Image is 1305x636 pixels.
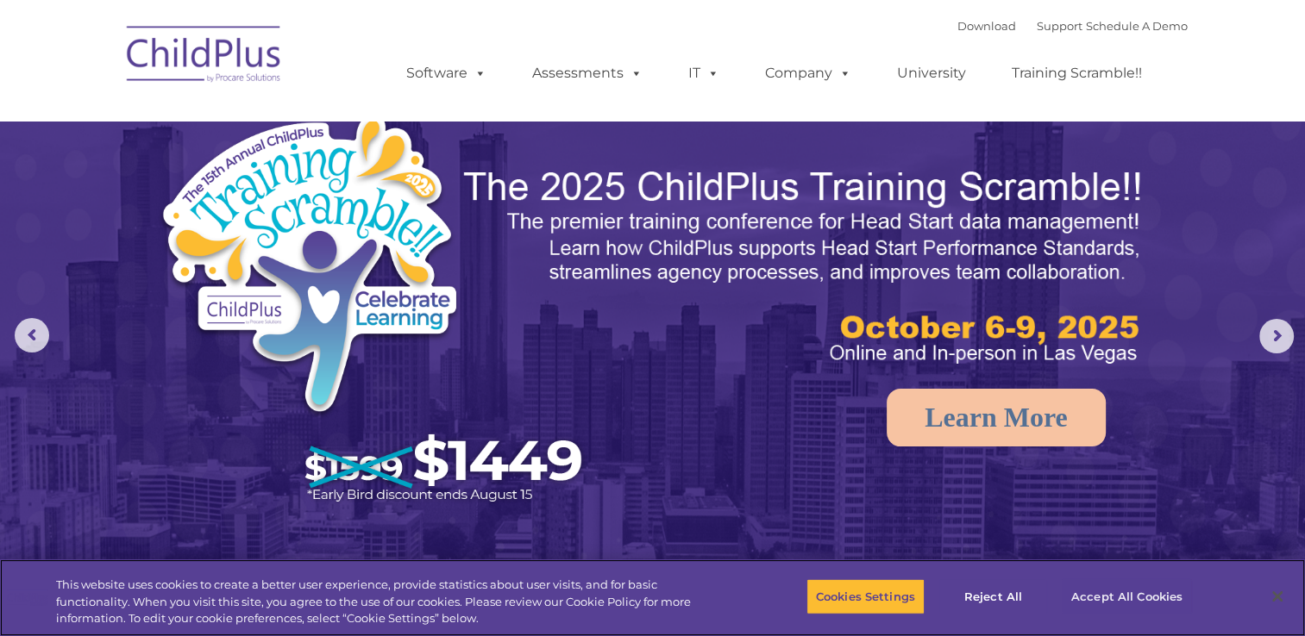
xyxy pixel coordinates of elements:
[1037,19,1082,33] a: Support
[671,56,737,90] a: IT
[240,114,292,127] span: Last name
[56,577,718,627] div: This website uses cookies to create a better user experience, provide statistics about user visit...
[806,578,925,614] button: Cookies Settings
[957,19,1016,33] a: Download
[1258,577,1296,615] button: Close
[939,578,1047,614] button: Reject All
[887,389,1106,446] a: Learn More
[1062,578,1192,614] button: Accept All Cookies
[515,56,660,90] a: Assessments
[957,19,1188,33] font: |
[1086,19,1188,33] a: Schedule A Demo
[240,184,313,197] span: Phone number
[880,56,983,90] a: University
[748,56,869,90] a: Company
[389,56,504,90] a: Software
[118,14,291,100] img: ChildPlus by Procare Solutions
[994,56,1159,90] a: Training Scramble!!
